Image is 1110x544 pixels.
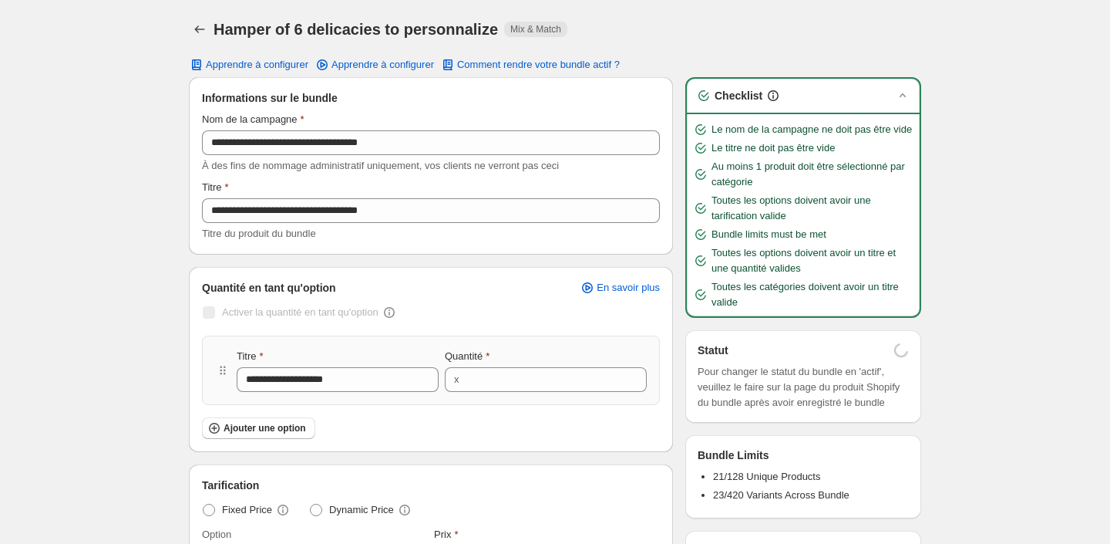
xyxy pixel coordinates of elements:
span: Bundle limits must be met [711,227,826,242]
button: Back [189,19,210,40]
span: Activer la quantité en tant qu'option [222,306,378,318]
button: Ajouter une option [202,417,315,439]
span: 21/128 Unique Products [713,471,820,482]
span: Titre du produit du bundle [202,228,316,239]
span: Apprendre à configurer [206,59,308,71]
h3: Statut [698,343,728,358]
label: Quantité [445,349,489,364]
button: Comment rendre votre bundle actif ? [431,54,629,76]
h3: Bundle Limits [698,448,769,463]
span: Ajouter une option [224,422,306,434]
span: Apprendre à configurer [331,59,434,71]
h1: Hamper of 6 delicacies to personnalize [214,20,498,39]
span: Le titre ne doit pas être vide [711,140,835,156]
span: Toutes les catégories doivent avoir un titre valide [711,279,913,310]
span: À des fins de nommage administratif uniquement, vos clients ne verront pas ceci [202,160,559,171]
span: Toutes les options doivent avoir un titre et une quantité valides [711,245,913,276]
label: Titre [202,180,229,195]
div: x [454,372,459,387]
span: Quantité en tant qu'option [202,280,336,296]
span: Pour changer le statut du bundle en 'actif', veuillez le faire sur la page du produit Shopify du ... [698,364,909,411]
button: Apprendre à configurer [180,54,318,76]
span: Dynamic Price [329,502,394,518]
span: Informations sur le bundle [202,90,338,106]
label: Titre [237,349,264,364]
span: Comment rendre votre bundle actif ? [457,59,620,71]
label: Nom de la campagne [202,112,304,127]
a: Apprendre à configurer [305,54,443,76]
span: 23/420 Variants Across Bundle [713,489,849,501]
h3: Checklist [715,88,762,103]
span: Tarification [202,478,259,493]
label: Prix [434,527,458,542]
span: Toutes les options doivent avoir une tarification valide [711,193,913,224]
span: Le nom de la campagne ne doit pas être vide [711,122,912,137]
span: Au moins 1 produit doit être sélectionné par catégorie [711,159,913,190]
label: Option [202,527,231,542]
span: Fixed Price [222,502,272,518]
a: En savoir plus [570,277,669,299]
span: En savoir plus [597,282,660,294]
span: Mix & Match [510,23,561,35]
